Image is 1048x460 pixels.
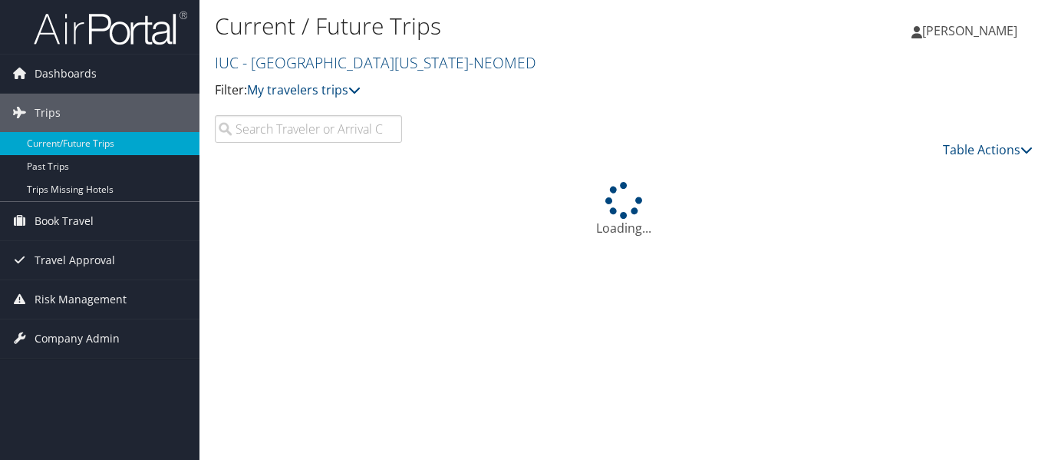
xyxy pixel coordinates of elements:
span: Trips [35,94,61,132]
span: Company Admin [35,319,120,358]
img: airportal-logo.png [34,10,187,46]
a: Table Actions [943,141,1033,158]
a: [PERSON_NAME] [911,8,1033,54]
span: Dashboards [35,55,97,93]
span: Book Travel [35,202,94,240]
span: [PERSON_NAME] [922,22,1017,39]
div: Loading... [215,182,1033,237]
a: My travelers trips [247,81,361,98]
h1: Current / Future Trips [215,10,760,42]
a: IUC - [GEOGRAPHIC_DATA][US_STATE]-NEOMED [215,52,540,73]
span: Travel Approval [35,241,115,280]
span: Risk Management [35,280,127,319]
input: Search Traveler or Arrival City [215,115,402,143]
p: Filter: [215,81,760,101]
